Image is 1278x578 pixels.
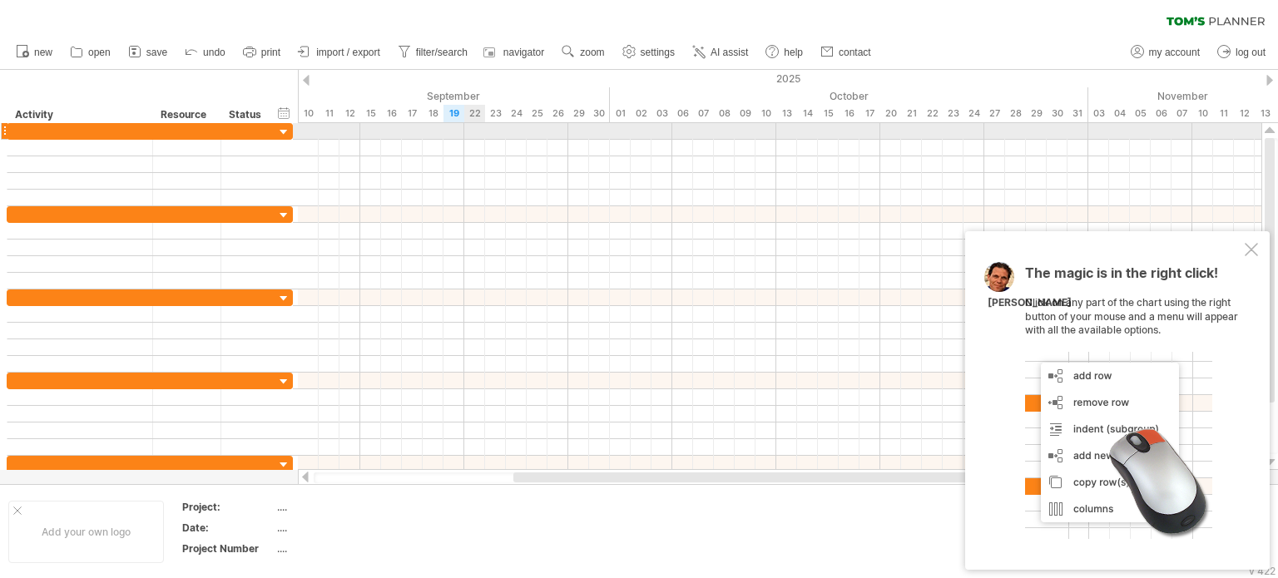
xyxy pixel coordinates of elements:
[1192,105,1213,122] div: Monday, 10 November 2025
[1047,105,1067,122] div: Thursday, 30 October 2025
[182,500,274,514] div: Project:
[1213,105,1234,122] div: Tuesday, 11 November 2025
[277,521,417,535] div: ....
[34,47,52,58] span: new
[464,105,485,122] div: Monday, 22 September 2025
[818,105,839,122] div: Wednesday, 15 October 2025
[1236,47,1266,58] span: log out
[784,47,803,58] span: help
[1127,42,1205,63] a: my account
[988,296,1072,310] div: [PERSON_NAME]
[963,105,984,122] div: Friday, 24 October 2025
[839,105,859,122] div: Thursday, 16 October 2025
[423,105,443,122] div: Thursday, 18 September 2025
[1109,105,1130,122] div: Tuesday, 4 November 2025
[589,105,610,122] div: Tuesday, 30 September 2025
[239,42,285,63] a: print
[641,47,675,58] span: settings
[481,42,549,63] a: navigator
[261,47,280,58] span: print
[839,47,871,58] span: contact
[506,105,527,122] div: Wednesday, 24 September 2025
[124,42,172,63] a: save
[711,47,748,58] span: AI assist
[672,105,693,122] div: Monday, 6 October 2025
[1149,47,1200,58] span: my account
[816,42,876,63] a: contact
[277,541,417,556] div: ....
[761,42,808,63] a: help
[203,47,225,58] span: undo
[1025,264,1218,289] span: The magic is in the right click!
[8,501,164,563] div: Add your own logo
[557,42,609,63] a: zoom
[714,105,735,122] div: Wednesday, 8 October 2025
[1088,105,1109,122] div: Monday, 3 November 2025
[631,105,651,122] div: Thursday, 2 October 2025
[1005,105,1026,122] div: Tuesday, 28 October 2025
[1130,105,1151,122] div: Wednesday, 5 November 2025
[182,521,274,535] div: Date:
[610,87,1088,105] div: October 2025
[443,105,464,122] div: Friday, 19 September 2025
[182,541,274,556] div: Project Number
[12,42,57,63] a: new
[880,105,901,122] div: Monday, 20 October 2025
[943,105,963,122] div: Thursday, 23 October 2025
[984,105,1005,122] div: Monday, 27 October 2025
[859,105,880,122] div: Friday, 17 October 2025
[618,42,680,63] a: settings
[735,105,755,122] div: Thursday, 9 October 2025
[1171,105,1192,122] div: Friday, 7 November 2025
[1249,565,1276,577] div: v 422
[88,47,111,58] span: open
[485,105,506,122] div: Tuesday, 23 September 2025
[503,47,544,58] span: navigator
[316,47,380,58] span: import / export
[1234,105,1255,122] div: Wednesday, 12 November 2025
[181,42,230,63] a: undo
[527,105,547,122] div: Thursday, 25 September 2025
[1255,105,1276,122] div: Thursday, 13 November 2025
[298,105,319,122] div: Wednesday, 10 September 2025
[547,105,568,122] div: Friday, 26 September 2025
[402,105,423,122] div: Wednesday, 17 September 2025
[688,42,753,63] a: AI assist
[161,106,211,123] div: Resource
[319,105,339,122] div: Thursday, 11 September 2025
[394,42,473,63] a: filter/search
[651,105,672,122] div: Friday, 3 October 2025
[339,105,360,122] div: Friday, 12 September 2025
[360,105,381,122] div: Monday, 15 September 2025
[1025,266,1241,539] div: Click on any part of the chart using the right button of your mouse and a menu will appear with a...
[580,47,604,58] span: zoom
[1067,105,1088,122] div: Friday, 31 October 2025
[755,105,776,122] div: Friday, 10 October 2025
[1026,105,1047,122] div: Wednesday, 29 October 2025
[922,105,943,122] div: Wednesday, 22 October 2025
[416,47,468,58] span: filter/search
[15,106,143,123] div: Activity
[610,105,631,122] div: Wednesday, 1 October 2025
[66,42,116,63] a: open
[277,500,417,514] div: ....
[294,42,385,63] a: import / export
[776,105,797,122] div: Monday, 13 October 2025
[152,87,610,105] div: September 2025
[1213,42,1271,63] a: log out
[229,106,265,123] div: Status
[1151,105,1171,122] div: Thursday, 6 November 2025
[381,105,402,122] div: Tuesday, 16 September 2025
[901,105,922,122] div: Tuesday, 21 October 2025
[146,47,167,58] span: save
[568,105,589,122] div: Monday, 29 September 2025
[693,105,714,122] div: Tuesday, 7 October 2025
[797,105,818,122] div: Tuesday, 14 October 2025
